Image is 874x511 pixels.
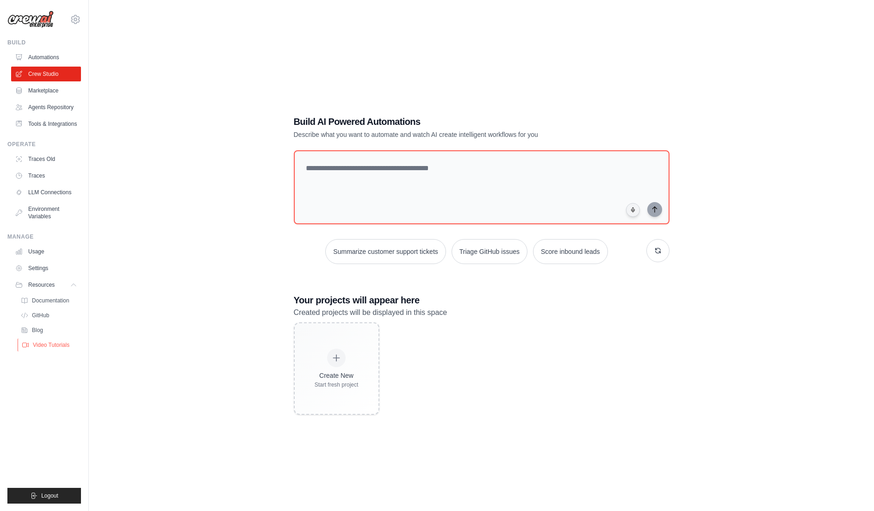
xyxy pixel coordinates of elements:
[17,309,81,322] a: GitHub
[17,294,81,307] a: Documentation
[11,261,81,276] a: Settings
[11,152,81,166] a: Traces Old
[7,141,81,148] div: Operate
[315,371,359,380] div: Create New
[626,203,640,217] button: Click to speak your automation idea
[325,239,446,264] button: Summarize customer support tickets
[7,233,81,240] div: Manage
[646,239,669,262] button: Get new suggestions
[18,339,82,351] a: Video Tutorials
[7,11,54,28] img: Logo
[32,312,49,319] span: GitHub
[533,239,608,264] button: Score inbound leads
[11,100,81,115] a: Agents Repository
[32,297,69,304] span: Documentation
[294,130,605,139] p: Describe what you want to automate and watch AI create intelligent workflows for you
[41,492,58,499] span: Logout
[17,324,81,337] a: Blog
[11,202,81,224] a: Environment Variables
[294,294,669,307] h3: Your projects will appear here
[11,277,81,292] button: Resources
[315,381,359,388] div: Start fresh project
[11,117,81,131] a: Tools & Integrations
[11,168,81,183] a: Traces
[32,326,43,334] span: Blog
[11,67,81,81] a: Crew Studio
[11,185,81,200] a: LLM Connections
[11,50,81,65] a: Automations
[33,341,69,349] span: Video Tutorials
[7,39,81,46] div: Build
[7,488,81,504] button: Logout
[294,307,669,319] p: Created projects will be displayed in this space
[28,281,55,289] span: Resources
[11,83,81,98] a: Marketplace
[294,115,605,128] h1: Build AI Powered Automations
[452,239,527,264] button: Triage GitHub issues
[11,244,81,259] a: Usage
[828,467,874,511] iframe: Chat Widget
